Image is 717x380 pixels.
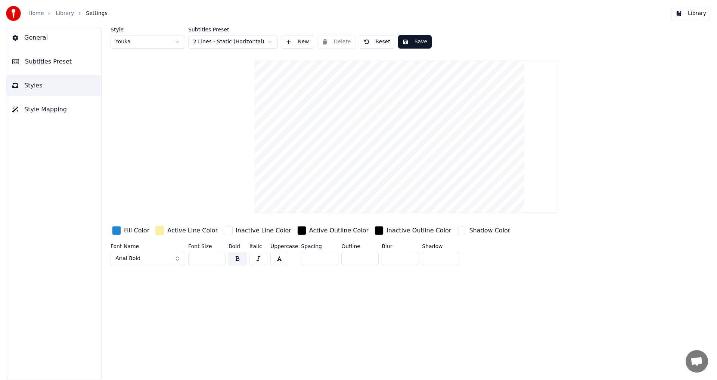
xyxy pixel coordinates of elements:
[24,81,43,90] span: Styles
[111,244,185,249] label: Font Name
[671,7,711,20] button: Library
[86,10,107,17] span: Settings
[28,10,108,17] nav: breadcrumb
[6,99,101,120] button: Style Mapping
[25,57,72,66] span: Subtitles Preset
[222,225,293,237] button: Inactive Line Color
[24,105,67,114] span: Style Mapping
[6,6,21,21] img: youka
[359,35,395,49] button: Reset
[124,226,149,235] div: Fill Color
[296,225,370,237] button: Active Outline Color
[686,350,708,373] div: Open chat
[56,10,74,17] a: Library
[281,35,314,49] button: New
[24,33,48,42] span: General
[469,226,510,235] div: Shadow Color
[111,225,151,237] button: Fill Color
[398,35,432,49] button: Save
[309,226,369,235] div: Active Outline Color
[188,27,278,32] label: Subtitles Preset
[6,51,101,72] button: Subtitles Preset
[167,226,218,235] div: Active Line Color
[387,226,451,235] div: Inactive Outline Color
[115,255,140,262] span: Arial Bold
[154,225,219,237] button: Active Line Color
[341,244,379,249] label: Outline
[188,244,226,249] label: Font Size
[6,75,101,96] button: Styles
[382,244,419,249] label: Blur
[111,27,185,32] label: Style
[422,244,459,249] label: Shadow
[236,226,291,235] div: Inactive Line Color
[6,27,101,48] button: General
[373,225,453,237] button: Inactive Outline Color
[270,244,298,249] label: Uppercase
[28,10,44,17] a: Home
[229,244,246,249] label: Bold
[301,244,338,249] label: Spacing
[456,225,512,237] button: Shadow Color
[249,244,267,249] label: Italic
